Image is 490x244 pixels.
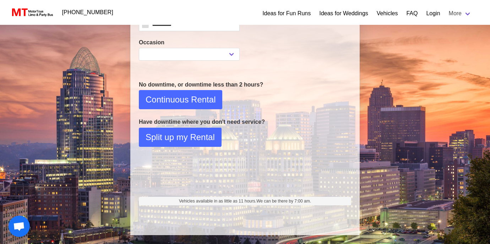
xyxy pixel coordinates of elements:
[262,9,311,18] a: Ideas for Fun Runs
[9,216,30,237] div: Open chat
[445,6,476,21] a: More
[58,5,118,20] a: [PHONE_NUMBER]
[146,93,216,106] span: Continuous Rental
[139,118,351,126] p: Have downtime where you don't need service?
[179,198,311,204] span: Vehicles available in as little as 11 hours.
[319,9,368,18] a: Ideas for Weddings
[256,199,311,204] span: We can be there by 7:00 am.
[139,38,240,47] label: Occasion
[139,128,222,147] button: Split up my Rental
[139,90,222,109] button: Continuous Rental
[426,9,440,18] a: Login
[139,81,351,89] p: No downtime, or downtime less than 2 hours?
[146,131,215,144] span: Split up my Rental
[10,7,54,17] img: MotorToys Logo
[406,9,418,18] a: FAQ
[377,9,398,18] a: Vehicles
